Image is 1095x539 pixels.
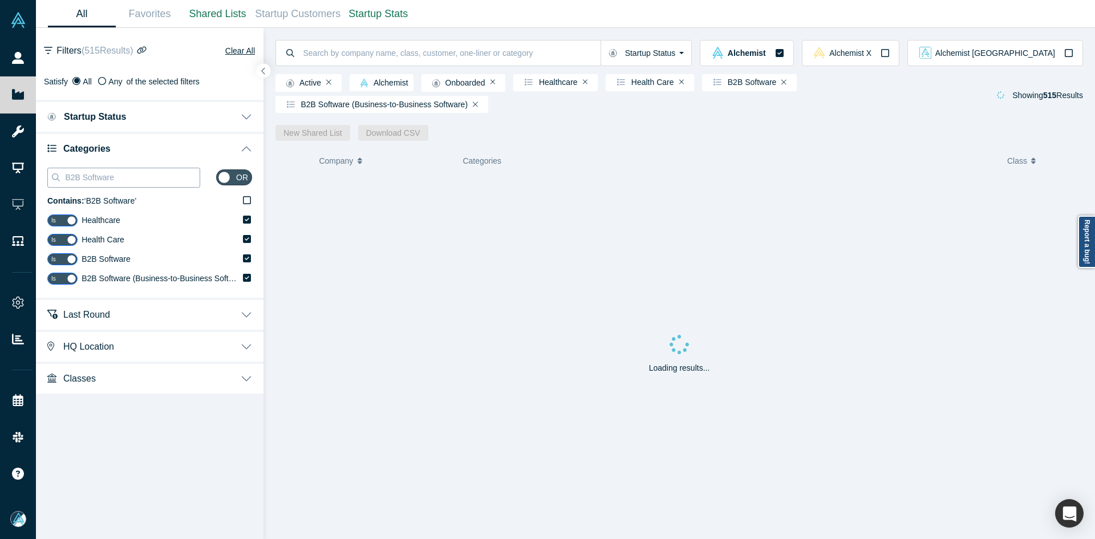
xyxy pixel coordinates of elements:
[432,79,440,88] img: Startup status
[47,196,84,205] b: Contains:
[781,78,786,86] button: Remove Filter
[36,100,263,132] button: Startup Status
[712,47,724,59] img: alchemist Vault Logo
[82,216,120,225] span: Healthcare
[728,49,766,57] span: Alchemist
[344,1,412,27] a: Startup Stats
[609,48,617,58] img: Startup status
[63,143,111,154] span: Categories
[36,362,263,394] button: Classes
[907,40,1083,66] button: alchemist_aj Vault LogoAlchemist [GEOGRAPHIC_DATA]
[225,44,255,58] button: Clear All
[82,254,131,264] span: B2B Software
[56,44,133,58] span: Filters
[63,373,96,384] span: Classes
[360,79,368,87] img: alchemist Vault Logo
[302,39,601,66] input: Search by company name, class, customer, one-liner or category
[319,149,353,173] span: Company
[649,362,710,374] p: Loading results...
[47,112,56,121] img: Startup status
[275,125,350,141] button: New Shared List
[319,149,451,173] button: Company
[802,40,899,66] button: alchemistx Vault LogoAlchemist X
[36,330,263,362] button: HQ Location
[36,132,263,164] button: Categories
[64,170,200,185] input: Search Categories
[601,40,692,66] button: Startup Status
[184,1,252,27] a: Shared Lists
[63,341,114,352] span: HQ Location
[1043,91,1056,100] strong: 515
[48,1,116,27] a: All
[1007,149,1075,173] button: Class
[700,40,793,66] button: alchemist Vault LogoAlchemist
[813,47,825,59] img: alchemistx Vault Logo
[281,100,468,108] span: B2B Software (Business-to-Business Software)
[83,77,92,86] span: All
[935,49,1055,57] span: Alchemist [GEOGRAPHIC_DATA]
[611,78,674,86] span: Health Care
[116,1,184,27] a: Favorites
[82,46,133,55] span: ( 515 Results)
[919,47,931,59] img: alchemist_aj Vault Logo
[63,309,110,320] span: Last Round
[82,235,124,244] span: Health Care
[108,77,122,86] span: Any
[82,274,249,283] span: B2B Software (Business-to-Business Software)
[583,78,588,86] button: Remove Filter
[490,78,496,86] button: Remove Filter
[463,156,501,165] span: Categories
[47,196,136,205] span: ‘ B2B Software ’
[10,12,26,28] img: Alchemist Vault Logo
[44,76,255,88] div: Satisfy of the selected filters
[358,125,428,141] button: Download CSV
[473,100,478,108] button: Remove Filter
[679,78,684,86] button: Remove Filter
[1007,149,1027,173] span: Class
[518,78,577,86] span: Healthcare
[36,298,263,330] button: Last Round
[286,79,294,88] img: Startup status
[281,79,321,88] span: Active
[829,49,871,57] span: Alchemist X
[1012,91,1083,100] span: Showing Results
[326,78,331,86] button: Remove Filter
[10,511,26,527] img: Mia Scott's Account
[1078,216,1095,268] a: Report a bug!
[252,1,344,27] a: Startup Customers
[427,79,485,88] span: Onboarded
[355,79,408,88] span: Alchemist
[707,78,776,86] span: B2B Software
[64,111,126,122] span: Startup Status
